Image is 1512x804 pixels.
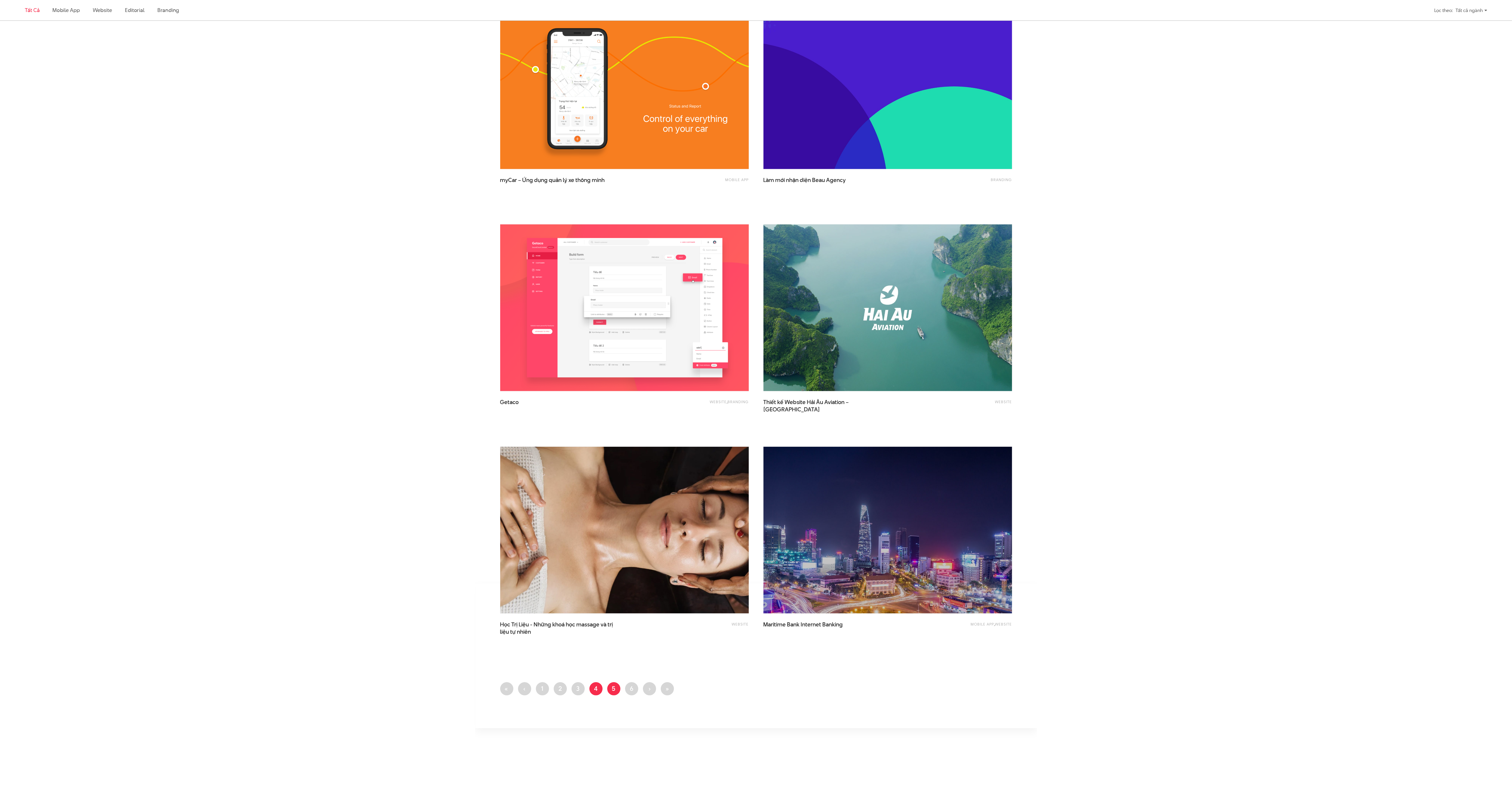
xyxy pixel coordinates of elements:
[500,176,617,191] a: myCar – Ứng dụng quản lý xe thông minh
[536,682,549,695] a: 1
[625,682,638,695] a: 6
[648,684,651,693] span: ›
[800,176,811,184] span: diện
[801,621,821,628] span: Internet
[563,176,567,184] span: lý
[763,398,880,413] a: Thiết kế Website Hải Âu Aviation – [GEOGRAPHIC_DATA]
[589,682,603,695] a: 4
[995,399,1012,404] a: Website
[995,621,1012,627] a: Website
[763,176,774,184] span: Làm
[576,176,591,184] span: thông
[826,176,846,184] span: Agency
[971,621,994,627] a: Mobile app
[763,176,880,191] a: Làm mới nhận diện Beau Agency
[569,176,574,184] span: xe
[763,2,1012,169] img: Làm mới nhận diện Beau Agency
[500,398,519,406] span: Getaco
[786,176,799,184] span: nhận
[991,177,1012,182] a: Branding
[500,176,517,184] span: myCar
[763,621,880,635] a: Maritime Bank Internet Banking
[732,621,749,627] a: Website
[763,447,1012,614] img: Maritime Bank Internet Banking
[534,176,548,184] span: dụng
[554,682,567,695] a: 2
[572,682,585,695] a: 3
[710,399,727,404] a: Website
[500,398,617,413] a: Getaco
[500,621,617,635] a: Học Trị Liệu - Những khoá học massage và trịliệu tự nhiên
[763,621,786,628] span: Maritime
[522,176,533,184] span: Ứng
[523,684,526,693] span: ‹
[728,399,749,404] a: Branding
[787,621,800,628] span: Bank
[775,176,785,184] span: mới
[518,176,521,184] span: –
[812,176,825,184] span: Beau
[823,621,843,628] span: Banking
[500,628,531,636] span: liệu tự nhiên
[592,176,605,184] span: minh
[649,398,749,410] div: ,
[665,684,669,693] span: »
[500,447,749,614] img: Học Trị Liệu - Những khoá học massage và trị liệu tự nhiên
[500,2,749,169] img: myCar – Ứng dụng quản lý xe thông minh
[763,224,1012,391] img: Thiết kế Website Hải Âu Aviation – Chuyến bay của tâm huyết và sự sáng tạo
[500,224,749,391] img: Getaco
[725,177,749,182] a: Mobile app
[505,684,509,693] span: «
[500,621,617,635] span: Học Trị Liệu - Những khoá học massage và trị
[913,621,1012,633] div: ,
[549,176,562,184] span: quản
